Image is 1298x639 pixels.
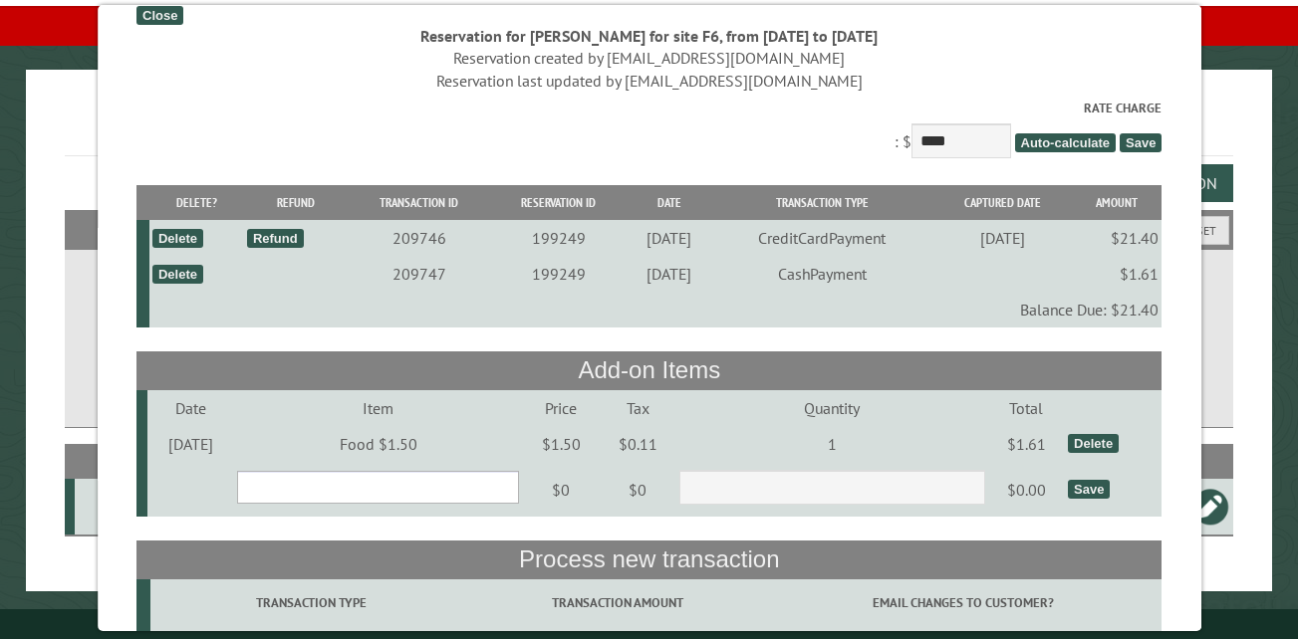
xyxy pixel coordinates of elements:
[1072,220,1162,256] td: $21.40
[599,462,675,518] td: $0
[522,462,599,518] td: $0
[148,185,243,220] th: Delete?
[247,229,304,248] div: Refund
[932,220,1072,256] td: [DATE]
[243,185,347,220] th: Refund
[147,426,234,462] td: [DATE]
[136,70,1162,92] div: Reservation last updated by [EMAIL_ADDRESS][DOMAIN_NAME]
[627,256,711,292] td: [DATE]
[147,390,234,426] td: Date
[65,210,1233,248] h2: Filters
[348,220,490,256] td: 209746
[599,390,675,426] td: Tax
[1120,133,1162,152] span: Save
[65,102,1233,156] h1: Reservations
[675,426,987,462] td: 1
[490,185,627,220] th: Reservation ID
[136,25,1162,47] div: Reservation for [PERSON_NAME] for site F6, from [DATE] to [DATE]
[136,6,183,25] div: Close
[475,593,761,612] label: Transaction Amount
[1068,434,1119,453] div: Delete
[988,390,1065,426] td: Total
[136,47,1162,69] div: Reservation created by [EMAIL_ADDRESS][DOMAIN_NAME]
[1072,256,1162,292] td: $1.61
[136,351,1162,389] th: Add-on Items
[490,256,627,292] td: 199249
[932,185,1072,220] th: Captured Date
[711,256,932,292] td: CashPayment
[83,497,140,517] div: F6
[490,220,627,256] td: 199249
[136,99,1162,163] div: : $
[767,593,1159,612] label: Email changes to customer?
[627,220,711,256] td: [DATE]
[148,292,1162,327] td: Balance Due: $21.40
[988,426,1065,462] td: $1.61
[234,390,522,426] td: Item
[522,426,599,462] td: $1.50
[234,426,522,462] td: Food $1.50
[152,265,203,284] div: Delete
[711,185,932,220] th: Transaction Type
[136,99,1162,117] label: Rate Charge
[75,444,143,479] th: Site
[1014,133,1116,152] span: Auto-calculate
[136,540,1162,578] th: Process new transaction
[988,462,1065,518] td: $0.00
[599,426,675,462] td: $0.11
[1068,480,1110,499] div: Save
[152,229,203,248] div: Delete
[153,593,469,612] label: Transaction Type
[522,390,599,426] td: Price
[348,185,490,220] th: Transaction ID
[1072,185,1162,220] th: Amount
[627,185,711,220] th: Date
[675,390,987,426] td: Quantity
[711,220,932,256] td: CreditCardPayment
[348,256,490,292] td: 209747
